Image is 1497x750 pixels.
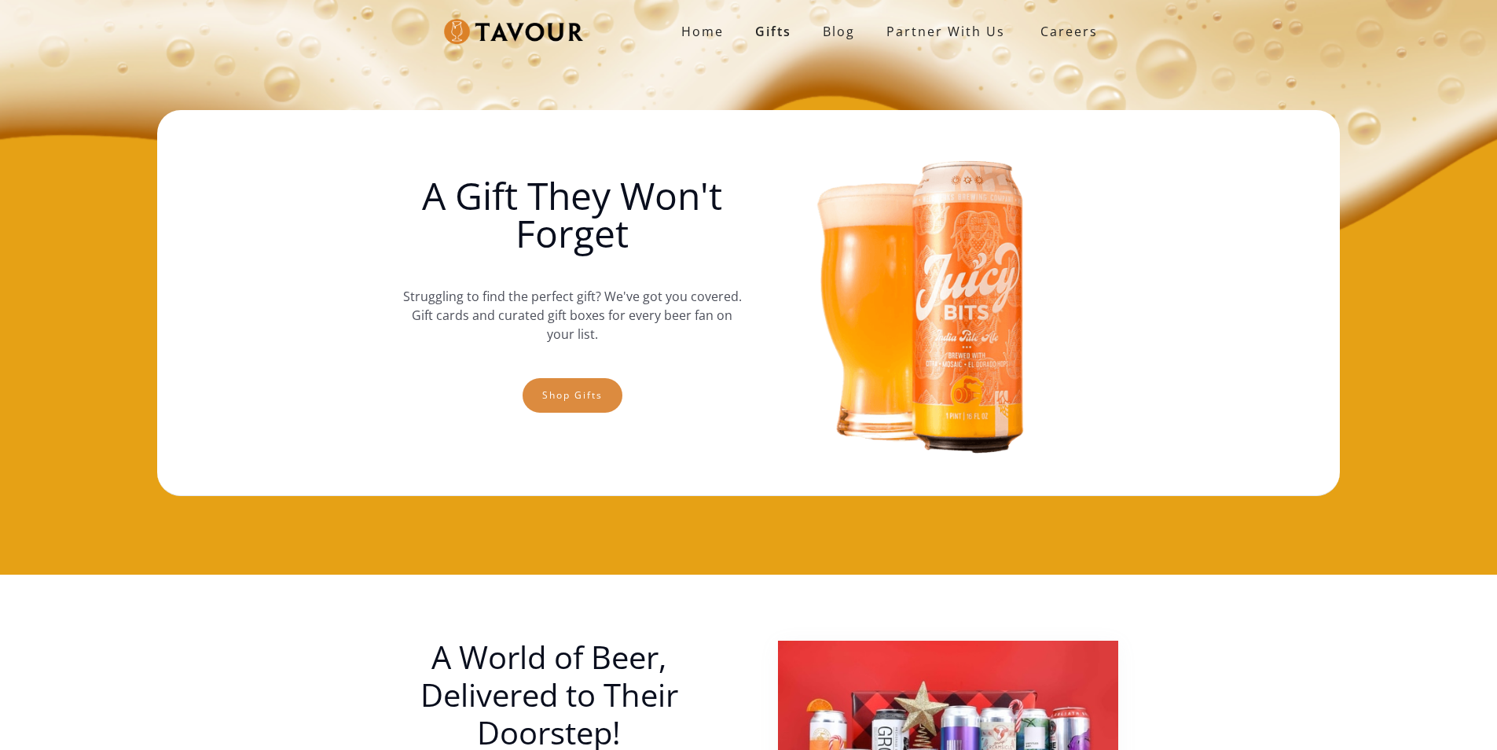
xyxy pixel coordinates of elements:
a: Home [666,16,739,47]
a: Gifts [739,16,807,47]
p: Struggling to find the perfect gift? We've got you covered. Gift cards and curated gift boxes for... [402,271,742,359]
a: Shop gifts [523,378,622,413]
h1: A Gift They Won't Forget [402,177,742,252]
a: Blog [807,16,871,47]
strong: Careers [1040,16,1098,47]
a: partner with us [871,16,1021,47]
a: Careers [1021,9,1110,53]
strong: Home [681,23,724,40]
